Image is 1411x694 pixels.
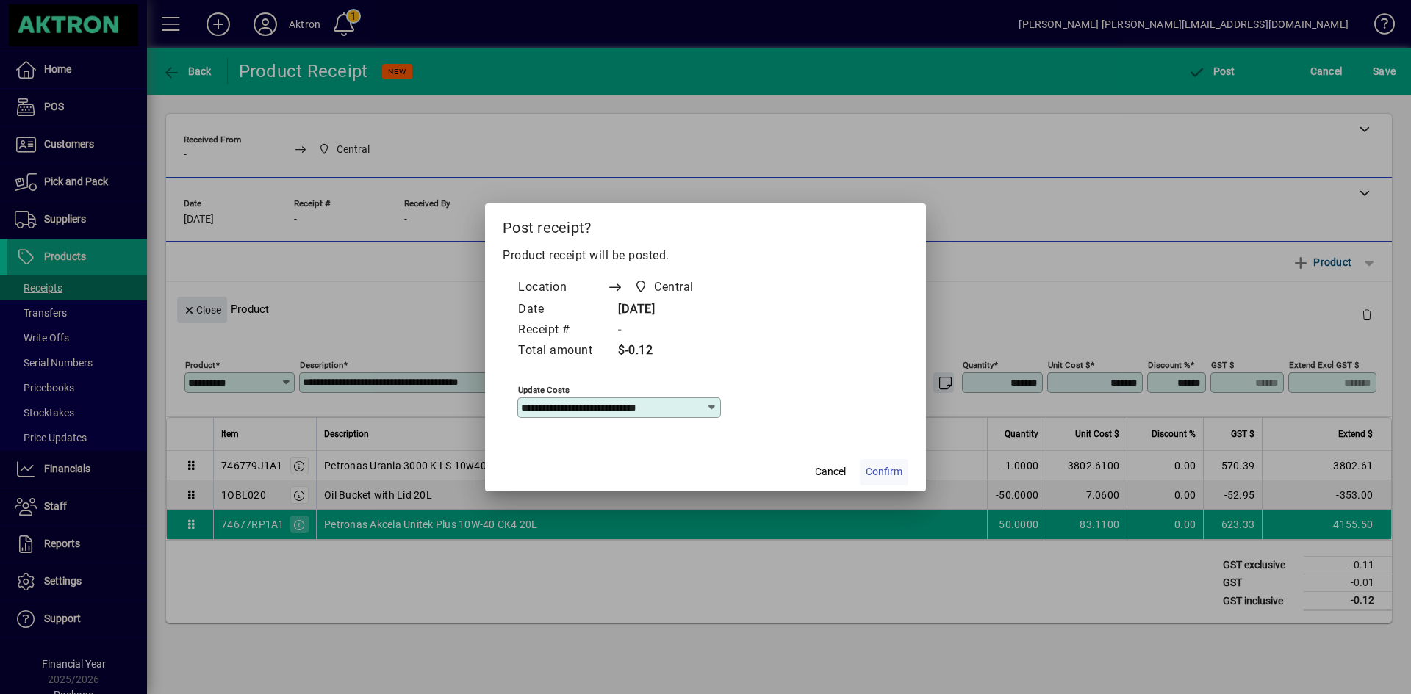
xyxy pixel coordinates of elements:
[518,384,570,394] mat-label: Update costs
[503,247,908,264] p: Product receipt will be posted.
[607,341,722,361] td: $-0.12
[654,278,694,296] span: Central
[866,464,902,480] span: Confirm
[517,320,607,341] td: Receipt #
[485,203,926,246] h2: Post receipt?
[607,300,722,320] td: [DATE]
[517,341,607,361] td: Total amount
[815,464,846,480] span: Cancel
[607,320,722,341] td: -
[517,300,607,320] td: Date
[860,459,908,485] button: Confirm
[630,277,700,297] span: Central
[517,276,607,300] td: Location
[807,459,854,485] button: Cancel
